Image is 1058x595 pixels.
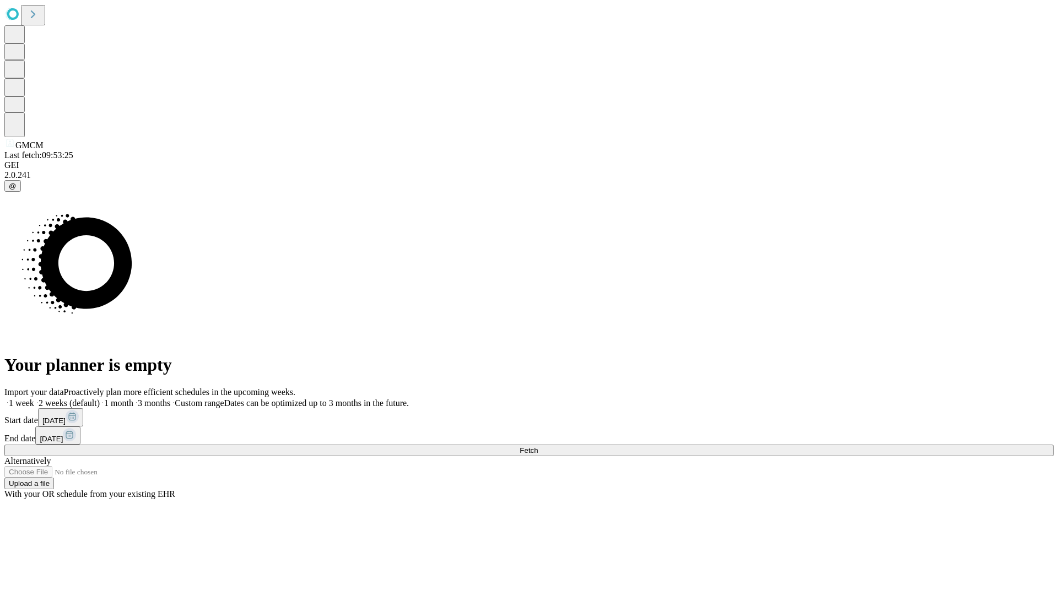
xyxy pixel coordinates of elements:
[39,398,100,408] span: 2 weeks (default)
[4,408,1054,426] div: Start date
[224,398,409,408] span: Dates can be optimized up to 3 months in the future.
[4,170,1054,180] div: 2.0.241
[40,435,63,443] span: [DATE]
[4,489,175,499] span: With your OR schedule from your existing EHR
[138,398,170,408] span: 3 months
[4,180,21,192] button: @
[4,478,54,489] button: Upload a file
[4,387,64,397] span: Import your data
[104,398,133,408] span: 1 month
[4,355,1054,375] h1: Your planner is empty
[4,445,1054,456] button: Fetch
[4,426,1054,445] div: End date
[15,140,44,150] span: GMCM
[4,150,73,160] span: Last fetch: 09:53:25
[4,456,51,466] span: Alternatively
[35,426,80,445] button: [DATE]
[520,446,538,455] span: Fetch
[175,398,224,408] span: Custom range
[4,160,1054,170] div: GEI
[64,387,295,397] span: Proactively plan more efficient schedules in the upcoming weeks.
[42,416,66,425] span: [DATE]
[38,408,83,426] button: [DATE]
[9,398,34,408] span: 1 week
[9,182,17,190] span: @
